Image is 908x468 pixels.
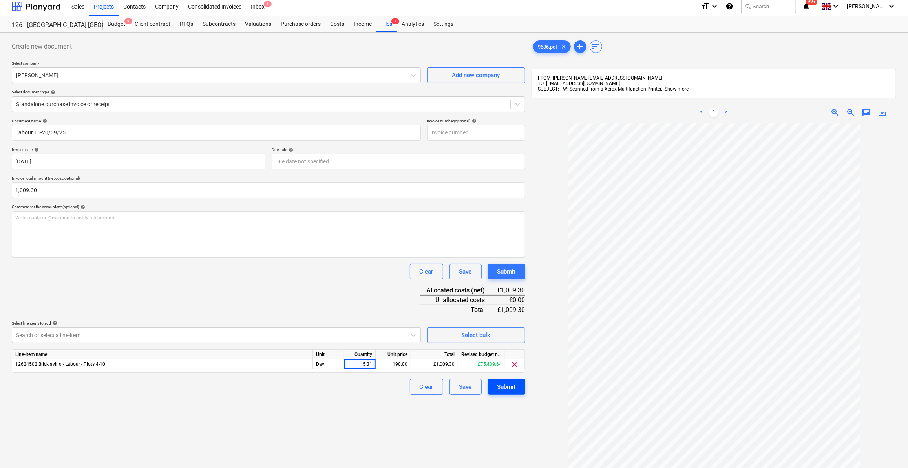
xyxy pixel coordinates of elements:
[458,359,505,369] div: £75,439.64
[12,118,421,123] div: Document name
[420,267,433,277] div: Clear
[376,16,397,32] div: Files
[498,305,525,314] div: £1,009.30
[51,321,57,325] span: help
[12,125,421,141] input: Document name
[498,295,525,305] div: £0.00
[103,16,130,32] a: Budget9
[538,81,620,86] span: TO: [EMAIL_ADDRESS][DOMAIN_NAME]
[462,330,491,340] div: Select bulk
[12,89,525,94] div: Select document type
[745,3,751,9] span: search
[591,42,601,51] span: sort
[130,16,175,32] a: Client contract
[488,264,525,279] button: Submit
[12,147,265,152] div: Invoice date
[276,16,325,32] a: Purchase orders
[498,286,525,295] div: £1,009.30
[497,382,516,392] div: Submit
[661,86,689,92] span: ...
[538,75,663,81] span: FROM: [PERSON_NAME][EMAIL_ADDRESS][DOMAIN_NAME]
[709,108,718,117] a: Page 1 is your current page
[429,16,458,32] a: Settings
[575,42,585,51] span: add
[397,16,429,32] a: Analytics
[449,264,482,279] button: Save
[15,361,105,367] span: 12624502 Bricklaying - Labour - Plots 4-10
[376,16,397,32] a: Files1
[349,16,376,32] a: Income
[846,108,855,117] span: zoom_out
[488,379,525,395] button: Submit
[710,2,719,11] i: keyboard_arrow_down
[802,2,810,11] i: notifications
[533,40,571,53] div: 9636.pdf
[831,2,840,11] i: keyboard_arrow_down
[103,16,130,32] div: Budget
[240,16,276,32] a: Valuations
[533,44,563,50] span: 9636.pdf
[272,154,525,169] input: Due date not specified
[198,16,240,32] a: Subcontracts
[497,267,516,277] div: Submit
[411,350,458,359] div: Total
[410,264,443,279] button: Clear
[510,360,520,369] span: clear
[379,359,407,369] div: 190.00
[325,16,349,32] a: Costs
[887,2,896,11] i: keyboard_arrow_down
[124,18,132,24] span: 9
[427,125,525,141] input: Invoice number
[538,86,661,92] span: SUBJECT: FW: Scanned from a Xerox Multifunction Printer
[700,2,710,11] i: format_size
[458,350,505,359] div: Revised budget remaining
[175,16,198,32] a: RFQs
[12,182,525,198] input: Invoice total amount (net cost, optional)
[12,154,265,169] input: Invoice date not specified
[830,108,840,117] span: zoom_in
[391,18,399,24] span: 1
[427,327,525,343] button: Select bulk
[420,295,498,305] div: Unallocated costs
[12,21,93,29] div: 126 - [GEOGRAPHIC_DATA] [GEOGRAPHIC_DATA]
[313,359,344,369] div: Day
[471,118,477,123] span: help
[722,108,731,117] a: Next page
[410,379,443,395] button: Clear
[862,108,871,117] span: chat
[33,147,39,152] span: help
[12,42,72,51] span: Create new document
[347,359,372,369] div: 5.31
[49,90,55,94] span: help
[12,350,313,359] div: Line-item name
[344,350,376,359] div: Quantity
[12,204,525,209] div: Comment for the accountant (optional)
[452,70,500,80] div: Add new company
[725,2,733,11] i: Knowledge base
[420,305,498,314] div: Total
[264,1,272,7] span: 1
[847,3,886,9] span: [PERSON_NAME]
[12,61,421,67] p: Select company
[665,86,689,92] span: Show more
[449,379,482,395] button: Save
[459,382,472,392] div: Save
[12,321,421,326] div: Select line-items to add
[313,350,344,359] div: Unit
[41,118,47,123] span: help
[420,382,433,392] div: Clear
[272,147,525,152] div: Due date
[869,430,908,468] iframe: Chat Widget
[79,205,85,209] span: help
[376,350,411,359] div: Unit price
